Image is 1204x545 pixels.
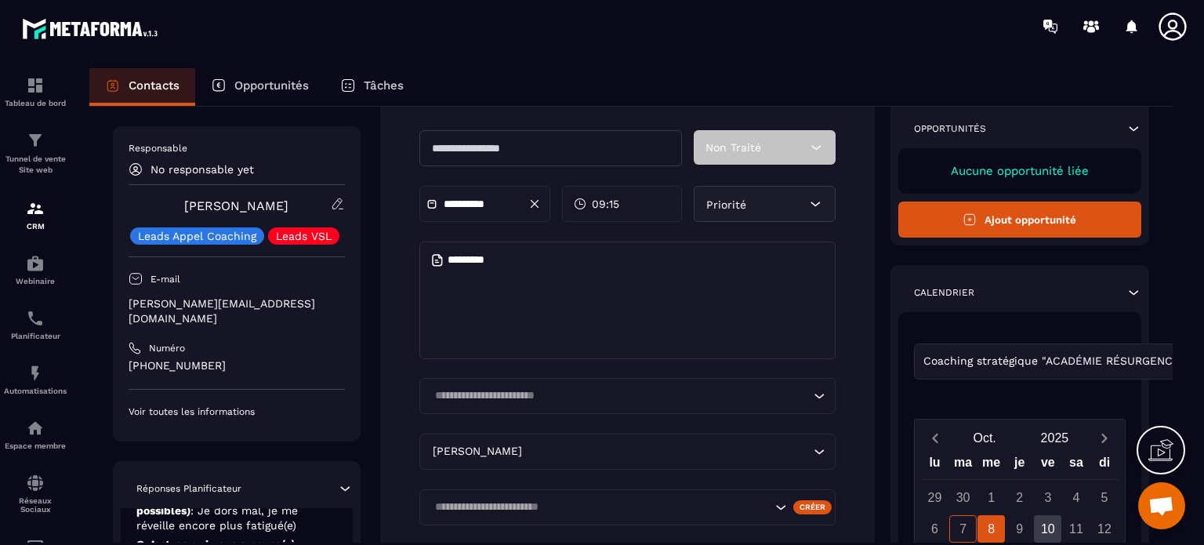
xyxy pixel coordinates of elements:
[949,484,977,511] div: 30
[1034,515,1061,543] div: 10
[129,78,180,93] p: Contacts
[150,163,254,176] p: No responsable yet
[26,76,45,95] img: formation
[592,196,619,212] span: 09:15
[705,141,761,154] span: Non Traité
[26,199,45,218] img: formation
[129,296,345,326] p: [PERSON_NAME][EMAIL_ADDRESS][DOMAIN_NAME]
[920,353,1188,370] span: Coaching stratégique "ACADÉMIE RÉSURGENCE"
[1062,515,1090,543] div: 11
[914,164,1126,178] p: Aucune opportunité liée
[914,122,986,135] p: Opportunités
[898,202,1142,238] button: Ajout opportunité
[977,484,1005,511] div: 1
[138,231,256,242] p: Leads Appel Coaching
[1034,484,1061,511] div: 3
[1006,484,1033,511] div: 2
[4,496,67,514] p: Réseaux Sociaux
[129,142,345,154] p: Responsable
[276,231,332,242] p: Leads VSL
[430,443,526,460] span: [PERSON_NAME]
[1090,427,1119,449] button: Next month
[1020,424,1090,452] button: Open years overlay
[1034,452,1062,479] div: ve
[129,405,345,418] p: Voir toutes les informations
[325,68,419,106] a: Tâches
[4,154,67,176] p: Tunnel de vente Site web
[4,441,67,450] p: Espace membre
[4,407,67,462] a: automationsautomationsEspace membre
[526,443,810,460] input: Search for option
[4,64,67,119] a: formationformationTableau de bord
[150,273,180,285] p: E-mail
[419,434,836,470] div: Search for option
[89,68,195,106] a: Contacts
[26,364,45,383] img: automations
[4,99,67,107] p: Tableau de bord
[706,198,746,211] span: Priorité
[4,277,67,285] p: Webinaire
[921,484,948,511] div: 29
[921,515,948,543] div: 6
[22,14,163,43] img: logo
[1006,515,1033,543] div: 9
[364,78,404,93] p: Tâches
[430,387,810,405] input: Search for option
[949,515,977,543] div: 7
[4,387,67,395] p: Automatisations
[26,309,45,328] img: scheduler
[4,242,67,297] a: automationsautomationsWebinaire
[4,119,67,187] a: formationformationTunnel de vente Site web
[129,358,345,373] p: [PHONE_NUMBER]
[136,482,241,495] p: Réponses Planificateur
[1062,452,1090,479] div: sa
[4,187,67,242] a: formationformationCRM
[1138,482,1185,529] div: Ouvrir le chat
[914,286,974,299] p: Calendrier
[4,352,67,407] a: automationsautomationsAutomatisations
[949,452,977,479] div: ma
[430,499,772,516] input: Search for option
[977,452,1006,479] div: me
[419,378,836,414] div: Search for option
[977,515,1005,543] div: 8
[234,78,309,93] p: Opportunités
[1090,484,1118,511] div: 5
[419,489,836,525] div: Search for option
[920,452,948,479] div: lu
[4,332,67,340] p: Planificateur
[184,198,288,213] a: [PERSON_NAME]
[26,254,45,273] img: automations
[4,297,67,352] a: schedulerschedulerPlanificateur
[921,427,950,449] button: Previous month
[26,474,45,492] img: social-network
[4,462,67,525] a: social-networksocial-networkRéseaux Sociaux
[26,419,45,438] img: automations
[1090,515,1118,543] div: 12
[4,222,67,231] p: CRM
[26,131,45,150] img: formation
[1006,452,1034,479] div: je
[1062,484,1090,511] div: 4
[149,342,185,354] p: Numéro
[1090,452,1119,479] div: di
[950,424,1020,452] button: Open months overlay
[195,68,325,106] a: Opportunités
[793,500,832,514] div: Créer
